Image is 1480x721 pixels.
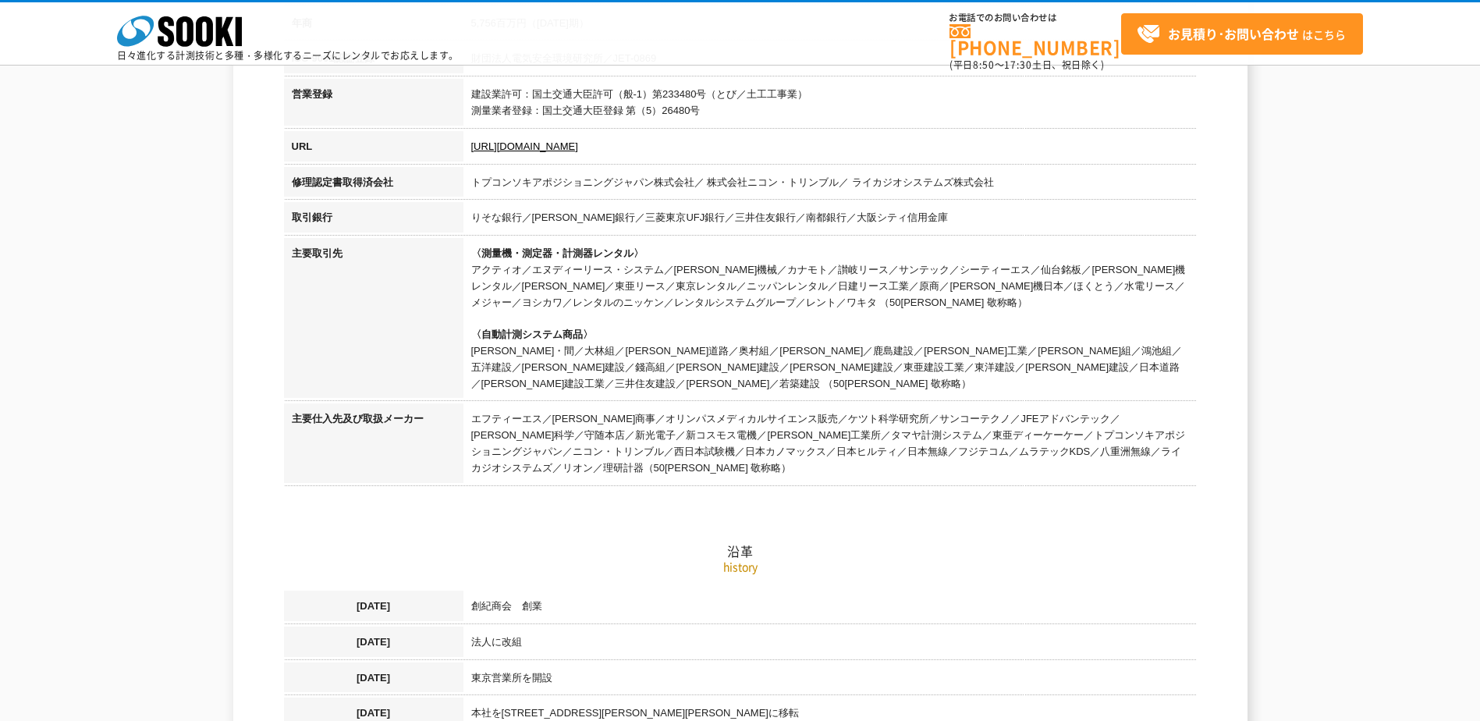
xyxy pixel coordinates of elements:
th: URL [284,131,463,167]
h2: 沿革 [284,387,1197,559]
span: (平日 ～ 土日、祝日除く) [949,58,1104,72]
strong: お見積り･お問い合わせ [1168,24,1299,43]
a: [URL][DOMAIN_NAME] [471,140,578,152]
td: 東京営業所を開設 [463,662,1197,698]
span: 17:30 [1004,58,1032,72]
td: エフティーエス／[PERSON_NAME]商事／オリンパスメディカルサイエンス販売／ケツト科学研究所／サンコーテクノ／JFEアドバンテック／[PERSON_NAME]科学／守随本店／新光電子／新... [463,403,1197,488]
p: 日々進化する計測技術と多種・多様化するニーズにレンタルでお応えします。 [117,51,459,60]
span: 〈測量機・測定器・計測器レンタル〉 [471,247,644,259]
td: りそな銀行／[PERSON_NAME]銀行／三菱東京UFJ銀行／三井住友銀行／南都銀行／大阪シティ信用金庫 [463,202,1197,238]
span: はこちら [1137,23,1346,46]
span: 8:50 [973,58,995,72]
th: [DATE] [284,662,463,698]
th: 主要取引先 [284,238,463,403]
p: history [284,559,1197,575]
th: [DATE] [284,591,463,627]
td: トプコンソキアポジショニングジャパン株式会社／ 株式会社ニコン・トリンブル／ ライカジオシステムズ株式会社 [463,167,1197,203]
th: 営業登録 [284,79,463,131]
td: 創紀商会 創業 [463,591,1197,627]
th: 取引銀行 [284,202,463,238]
a: [PHONE_NUMBER] [949,24,1121,56]
td: 法人に改組 [463,627,1197,662]
th: [DATE] [284,627,463,662]
span: 〈自動計測システム商品〉 [471,329,593,340]
span: お電話でのお問い合わせは [949,13,1121,23]
td: 建設業許可：国土交通大臣許可（般-1）第233480号（とび／土工工事業） 測量業者登録：国土交通大臣登録 第（5）26480号 [463,79,1197,131]
a: お見積り･お問い合わせはこちら [1121,13,1363,55]
th: 修理認定書取得済会社 [284,167,463,203]
td: アクティオ／エヌディーリース・システム／[PERSON_NAME]機械／カナモト／讃岐リース／サンテック／シーティーエス／仙台銘板／[PERSON_NAME]機レンタル／[PERSON_NAME... [463,238,1197,403]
